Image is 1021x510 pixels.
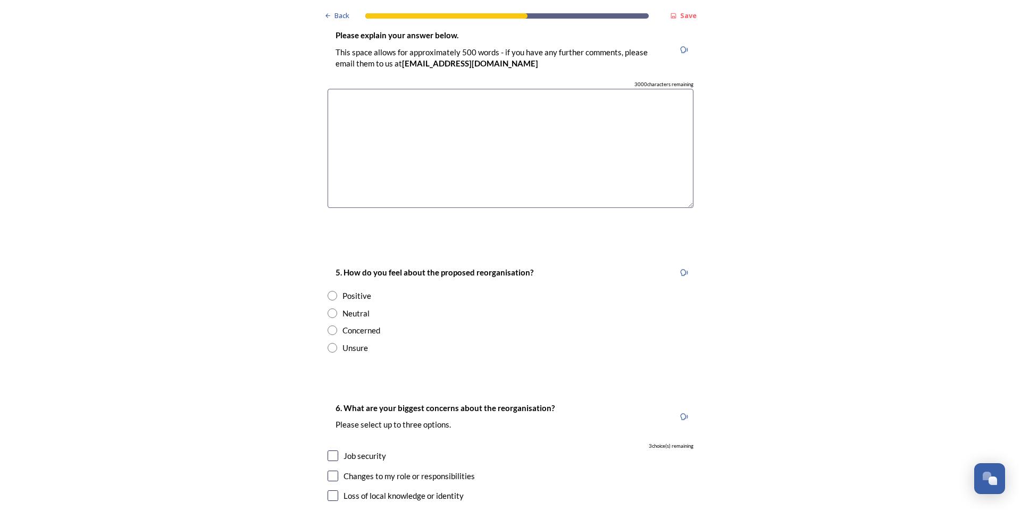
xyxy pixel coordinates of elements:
div: Concerned [342,324,380,337]
div: Neutral [342,307,370,320]
strong: Please explain your answer below. [336,30,458,40]
div: Job security [344,450,386,462]
span: 3 choice(s) remaining [649,442,693,450]
strong: 6. What are your biggest concerns about the reorganisation? [336,403,555,413]
button: Open Chat [974,463,1005,494]
div: Loss of local knowledge or identity [344,490,464,502]
div: Positive [342,290,371,302]
strong: [EMAIL_ADDRESS][DOMAIN_NAME] [402,58,538,68]
p: Please select up to three options. [336,419,555,430]
strong: 5. How do you feel about the proposed reorganisation? [336,267,533,277]
span: Back [334,11,349,21]
strong: Save [680,11,697,20]
div: Changes to my role or responsibilities [344,470,475,482]
div: Unsure [342,342,368,354]
p: This space allows for approximately 500 words - if you have any further comments, please email th... [336,47,666,70]
span: 3000 characters remaining [634,81,693,88]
